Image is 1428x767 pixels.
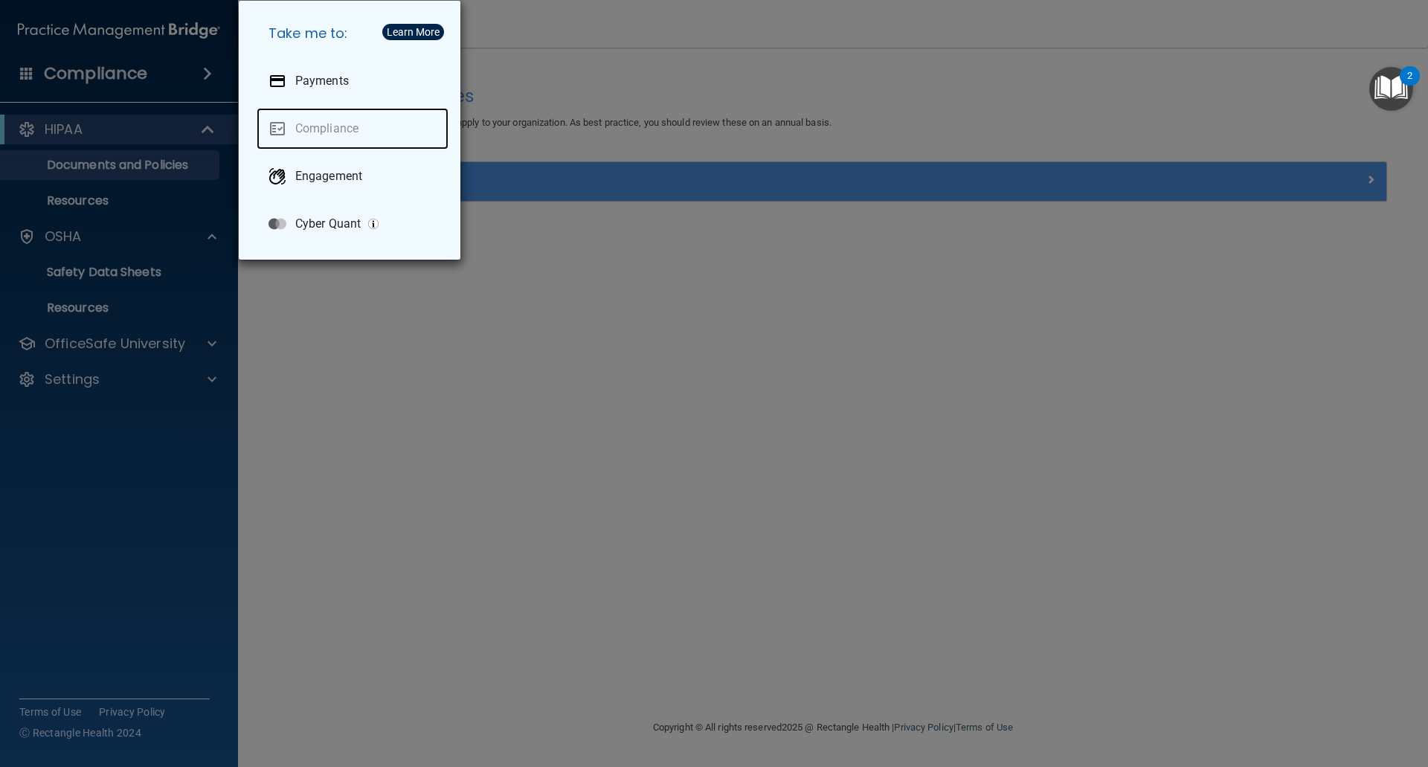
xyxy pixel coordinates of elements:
p: Engagement [295,169,362,184]
p: Cyber Quant [295,216,361,231]
a: Engagement [257,155,448,197]
div: 2 [1407,76,1412,95]
button: Learn More [382,24,444,40]
p: Payments [295,74,349,89]
button: Open Resource Center, 2 new notifications [1369,67,1413,111]
h5: Take me to: [257,13,448,54]
iframe: Drift Widget Chat Controller [1171,661,1410,721]
a: Cyber Quant [257,203,448,245]
a: Payments [257,60,448,102]
a: Compliance [257,108,448,150]
div: Learn More [387,27,440,37]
